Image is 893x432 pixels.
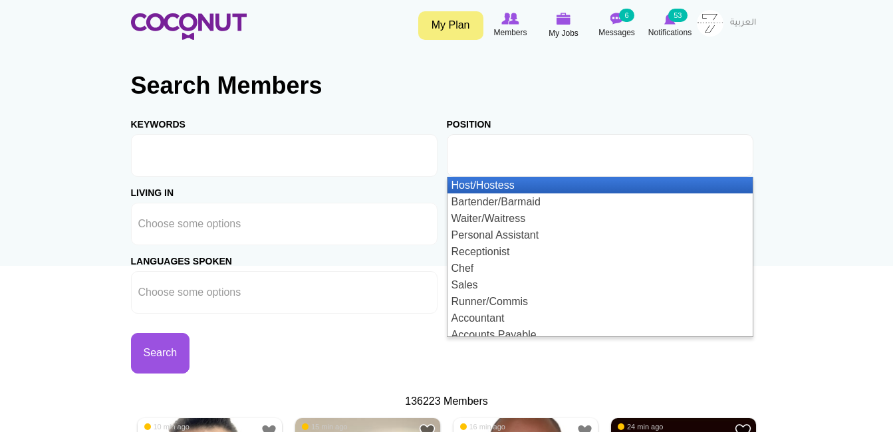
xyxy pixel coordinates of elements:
[447,276,753,293] li: Sales
[302,422,347,431] span: 15 min ago
[131,245,232,268] label: Languages Spoken
[723,10,763,37] a: العربية
[447,210,753,227] li: Waiter/Waitress
[447,310,753,326] li: Accountant
[447,260,753,276] li: Chef
[131,177,174,199] label: Living in
[447,193,753,210] li: Bartender/Barmaid
[131,13,247,40] img: Home
[144,422,190,431] span: 10 min ago
[131,70,763,102] h2: Search Members
[493,26,527,39] span: Members
[131,394,763,409] div: 136223 Members
[598,26,635,39] span: Messages
[664,13,676,25] img: Notifications
[484,10,537,41] a: Browse Members Members
[447,293,753,310] li: Runner/Commis
[648,26,692,39] span: Notifications
[501,13,519,25] img: Browse Members
[447,227,753,243] li: Personal Assistant
[418,11,483,40] a: My Plan
[549,27,578,40] span: My Jobs
[460,422,505,431] span: 16 min ago
[537,10,590,41] a: My Jobs My Jobs
[668,9,687,22] small: 53
[557,13,571,25] img: My Jobs
[447,177,753,193] li: Host/Hostess
[447,108,491,131] label: Position
[610,13,624,25] img: Messages
[131,333,190,374] button: Search
[447,326,753,343] li: Accounts Payable
[131,108,186,131] label: Keywords
[619,9,634,22] small: 6
[644,10,697,41] a: Notifications Notifications 53
[447,243,753,260] li: Receptionist
[590,10,644,41] a: Messages Messages 6
[618,422,663,431] span: 24 min ago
